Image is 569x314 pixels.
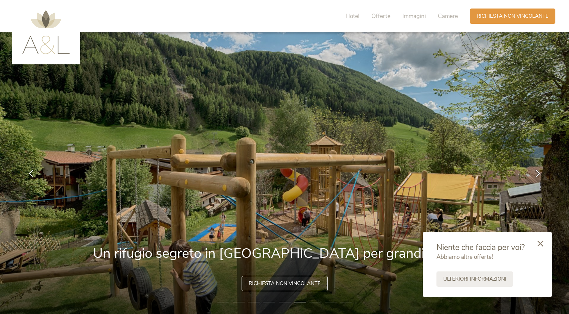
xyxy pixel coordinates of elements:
[249,280,321,287] span: Richiesta non vincolante
[477,13,549,20] span: Richiesta non vincolante
[438,12,458,20] span: Camere
[402,12,426,20] span: Immagini
[436,271,513,287] a: Ulteriori informazioni
[443,276,506,283] span: Ulteriori informazioni
[22,10,70,54] img: AMONTI & LUNARIS Wellnessresort
[436,242,525,253] span: Niente che faccia per voi?
[436,253,493,261] span: Abbiamo altre offerte!
[371,12,390,20] span: Offerte
[345,12,359,20] span: Hotel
